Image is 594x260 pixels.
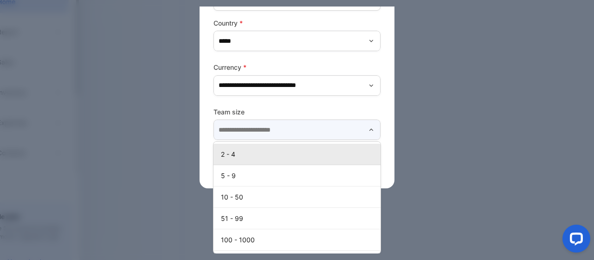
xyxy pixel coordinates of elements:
p: 2 - 4 [221,149,377,159]
p: 100 - 1000 [221,235,377,245]
label: Currency [213,62,381,72]
p: 5 - 9 [221,171,377,180]
label: Team size [213,107,381,117]
p: 10 - 50 [221,192,377,202]
label: Country [213,18,381,28]
iframe: LiveChat chat widget [555,221,594,260]
p: 51 - 99 [221,213,377,223]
